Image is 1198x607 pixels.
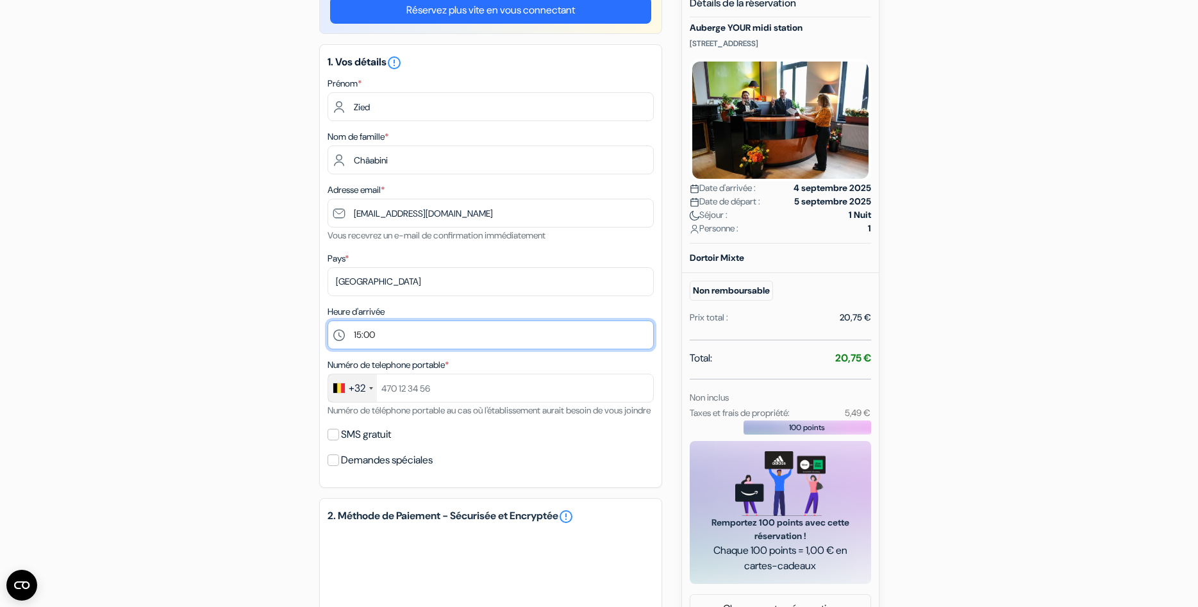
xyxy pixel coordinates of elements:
span: Personne : [690,222,738,235]
a: error_outline [558,509,574,524]
span: Chaque 100 points = 1,00 € en cartes-cadeaux [705,543,856,574]
img: gift_card_hero_new.png [735,451,826,516]
input: 470 12 34 56 [328,374,654,403]
input: Entrer adresse e-mail [328,199,654,228]
input: Entrer le nom de famille [328,146,654,174]
img: moon.svg [690,211,699,220]
strong: 20,75 € [835,351,871,365]
strong: 5 septembre 2025 [794,195,871,208]
small: Taxes et frais de propriété: [690,407,790,419]
small: Numéro de téléphone portable au cas où l'établissement aurait besoin de vous joindre [328,404,651,416]
label: Numéro de telephone portable [328,358,449,372]
div: Prix total : [690,311,728,324]
button: Ouvrir le widget CMP [6,570,37,601]
label: Adresse email [328,183,385,197]
label: Prénom [328,77,362,90]
small: 5,49 € [845,407,870,419]
small: Non inclus [690,392,729,403]
h5: 1. Vos détails [328,55,654,71]
strong: 1 [868,222,871,235]
input: Entrez votre prénom [328,92,654,121]
span: Remportez 100 points avec cette réservation ! [705,516,856,543]
b: Dortoir Mixte [690,252,744,263]
small: Non remboursable [690,281,773,301]
span: 100 points [789,422,825,433]
div: +32 [349,381,365,396]
strong: 1 Nuit [849,208,871,222]
h5: Auberge YOUR midi station [690,22,871,33]
i: error_outline [387,55,402,71]
label: Demandes spéciales [341,451,433,469]
span: Date de départ : [690,195,760,208]
label: Nom de famille [328,130,388,144]
small: Vous recevrez un e-mail de confirmation immédiatement [328,229,545,241]
span: Total: [690,351,712,366]
label: SMS gratuit [341,426,391,444]
img: user_icon.svg [690,224,699,234]
label: Heure d'arrivée [328,305,385,319]
a: error_outline [387,55,402,69]
strong: 4 septembre 2025 [794,181,871,195]
span: Date d'arrivée : [690,181,756,195]
label: Pays [328,252,349,265]
h5: 2. Méthode de Paiement - Sécurisée et Encryptée [328,509,654,524]
img: calendar.svg [690,197,699,207]
p: [STREET_ADDRESS] [690,38,871,49]
div: Belgium (België): +32 [328,374,377,402]
span: Séjour : [690,208,728,222]
img: calendar.svg [690,184,699,194]
div: 20,75 € [840,311,871,324]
